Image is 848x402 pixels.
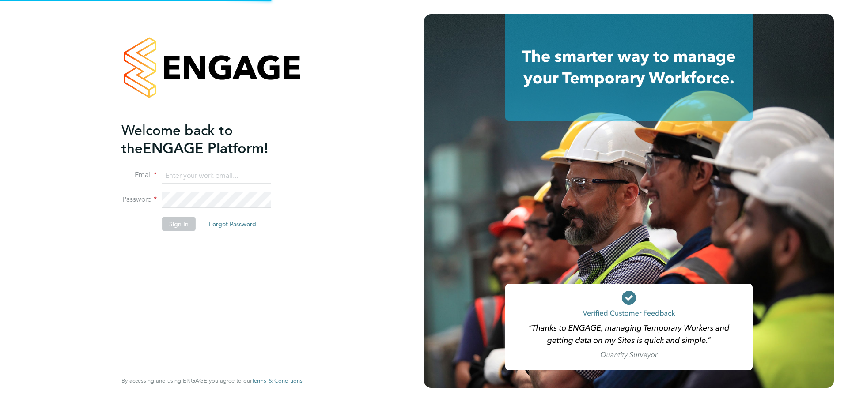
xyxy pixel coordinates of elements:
label: Password [121,195,157,204]
h2: ENGAGE Platform! [121,121,294,157]
span: Terms & Conditions [252,377,303,384]
a: Terms & Conditions [252,377,303,384]
span: By accessing and using ENGAGE you agree to our [121,377,303,384]
span: Welcome back to the [121,121,233,157]
button: Forgot Password [202,217,263,231]
label: Email [121,170,157,180]
button: Sign In [162,217,196,231]
input: Enter your work email... [162,168,271,184]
